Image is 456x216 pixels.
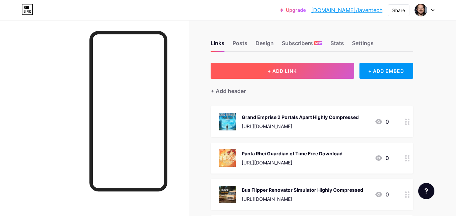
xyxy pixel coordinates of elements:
div: Stats [330,39,344,51]
div: Share [392,7,405,14]
div: Panta Rhei Guardian of Time Free Download [242,150,343,157]
div: + Add header [211,87,246,95]
img: Panta Rhei Guardian of Time Free Download [219,149,236,167]
div: Posts [233,39,247,51]
img: laventech [414,4,427,17]
img: Grand Emprise 2 Portals Apart Highly Compressed [219,113,236,130]
div: 0 [375,190,389,198]
div: Bus Flipper Renovator Simulator Highly Compressed [242,186,363,193]
button: + ADD LINK [211,63,354,79]
div: 0 [375,118,389,126]
div: 0 [375,154,389,162]
div: Design [256,39,274,51]
div: [URL][DOMAIN_NAME] [242,159,343,166]
span: + ADD LINK [268,68,297,74]
span: NEW [315,41,322,45]
a: Upgrade [280,7,306,13]
div: [URL][DOMAIN_NAME] [242,195,363,203]
div: Settings [352,39,374,51]
img: Bus Flipper Renovator Simulator Highly Compressed [219,186,236,203]
div: [URL][DOMAIN_NAME] [242,123,359,130]
div: Grand Emprise 2 Portals Apart Highly Compressed [242,114,359,121]
div: Subscribers [282,39,322,51]
div: Links [211,39,224,51]
div: + ADD EMBED [359,63,413,79]
a: [DOMAIN_NAME]/laventech [311,6,382,14]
